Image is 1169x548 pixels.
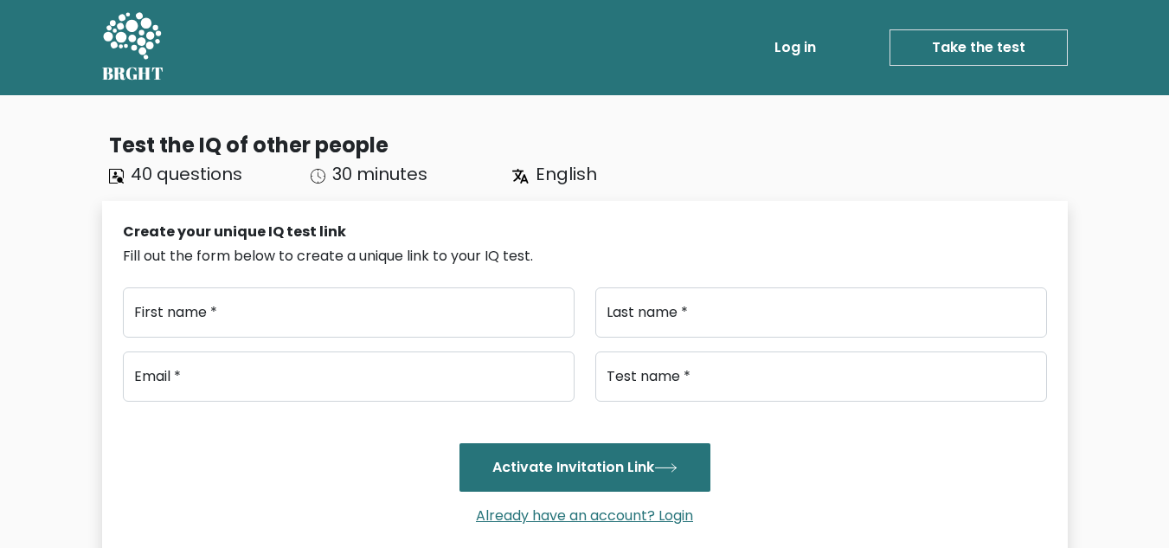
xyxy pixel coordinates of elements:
span: English [536,162,597,186]
a: Log in [768,30,823,65]
div: Fill out the form below to create a unique link to your IQ test. [123,246,1047,267]
input: First name [123,287,575,338]
h5: BRGHT [102,63,164,84]
div: Test the IQ of other people [109,130,1068,161]
input: Last name [595,287,1047,338]
span: 40 questions [131,162,242,186]
input: Email [123,351,575,402]
span: 30 minutes [332,162,427,186]
a: BRGHT [102,7,164,88]
a: Already have an account? Login [469,506,700,525]
input: Test name [595,351,1047,402]
a: Take the test [890,29,1068,66]
button: Activate Invitation Link [459,443,710,492]
div: Create your unique IQ test link [123,222,1047,242]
